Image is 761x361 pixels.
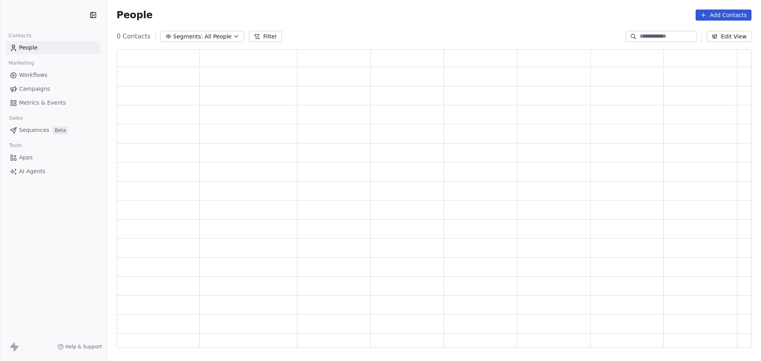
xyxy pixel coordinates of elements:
span: Workflows [19,71,48,79]
a: SequencesBeta [6,124,100,137]
a: Help & Support [57,344,102,350]
span: Sequences [19,126,49,134]
span: Apps [19,153,33,162]
span: Metrics & Events [19,99,66,107]
button: Filter [249,31,282,42]
button: Edit View [707,31,751,42]
a: Workflows [6,69,100,82]
button: Add Contacts [696,10,751,21]
span: Tools [6,139,25,151]
span: Campaigns [19,85,50,93]
span: Contacts [5,30,35,42]
span: Segments: [173,32,203,41]
span: All People [205,32,231,41]
span: Beta [52,126,68,134]
a: Apps [6,151,100,164]
span: Sales [6,112,26,124]
span: AI Agents [19,167,46,176]
a: AI Agents [6,165,100,178]
span: Marketing [5,57,38,69]
span: Help & Support [65,344,102,350]
span: 0 Contacts [117,32,151,41]
span: People [19,44,38,52]
a: Campaigns [6,82,100,96]
span: People [117,9,153,21]
a: Metrics & Events [6,96,100,109]
a: People [6,41,100,54]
